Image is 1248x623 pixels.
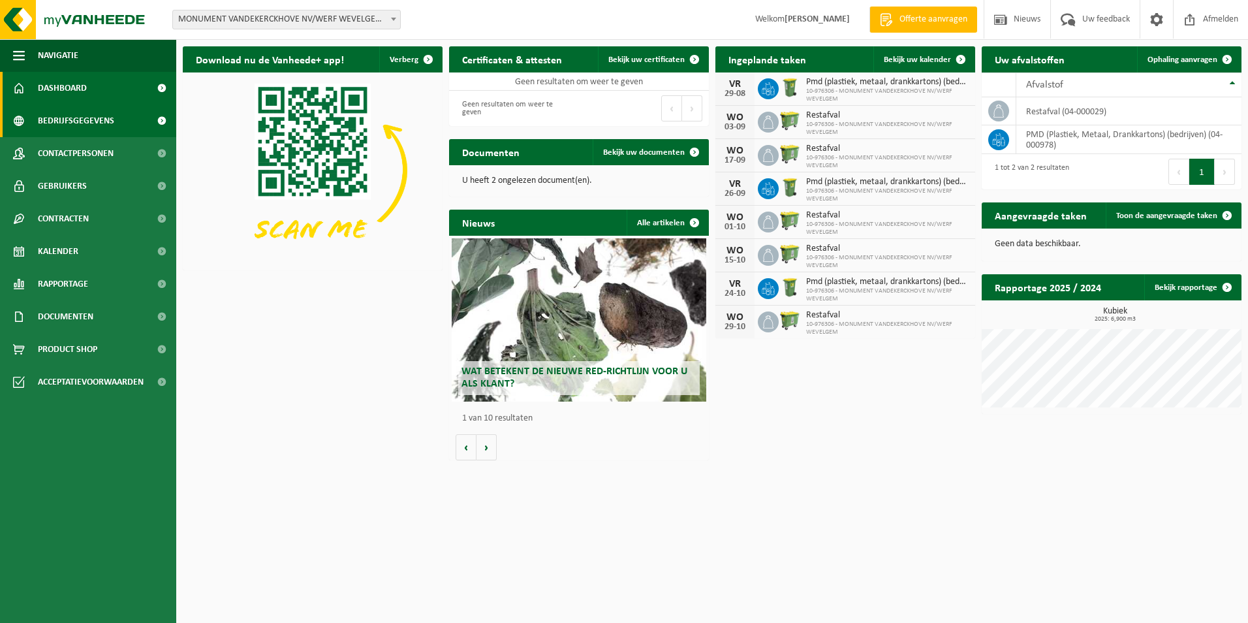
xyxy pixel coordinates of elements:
[779,243,801,265] img: WB-0660-HPE-GN-50
[806,221,969,236] span: 10-976306 - MONUMENT VANDEKERCKHOVE NV/WERF WEVELGEM
[449,139,533,165] h2: Documenten
[1215,159,1235,185] button: Next
[183,72,443,268] img: Download de VHEPlus App
[183,46,357,72] h2: Download nu de Vanheede+ app!
[38,137,114,170] span: Contactpersonen
[896,13,971,26] span: Offerte aanvragen
[806,88,969,103] span: 10-976306 - MONUMENT VANDEKERCKHOVE NV/WERF WEVELGEM
[1026,80,1063,90] span: Afvalstof
[722,289,748,298] div: 24-10
[722,156,748,165] div: 17-09
[722,79,748,89] div: VR
[456,94,572,123] div: Geen resultaten om weer te geven
[1106,202,1240,229] a: Toon de aangevraagde taken
[38,366,144,398] span: Acceptatievoorwaarden
[869,7,977,33] a: Offerte aanvragen
[806,310,969,321] span: Restafval
[173,10,400,29] span: MONUMENT VANDEKERCKHOVE NV/WERF WEVELGEM - WEVELGEM
[779,276,801,298] img: WB-0240-HPE-GN-50
[661,95,682,121] button: Previous
[476,434,497,460] button: Volgende
[598,46,708,72] a: Bekijk uw certificaten
[873,46,974,72] a: Bekijk uw kalender
[722,146,748,156] div: WO
[806,321,969,336] span: 10-976306 - MONUMENT VANDEKERCKHOVE NV/WERF WEVELGEM
[806,177,969,187] span: Pmd (plastiek, metaal, drankkartons) (bedrijven)
[722,279,748,289] div: VR
[722,112,748,123] div: WO
[806,244,969,254] span: Restafval
[806,121,969,136] span: 10-976306 - MONUMENT VANDEKERCKHOVE NV/WERF WEVELGEM
[982,46,1078,72] h2: Uw afvalstoffen
[982,274,1114,300] h2: Rapportage 2025 / 2024
[806,277,969,287] span: Pmd (plastiek, metaal, drankkartons) (bedrijven)
[1168,159,1189,185] button: Previous
[390,56,418,64] span: Verberg
[806,254,969,270] span: 10-976306 - MONUMENT VANDEKERCKHOVE NV/WERF WEVELGEM
[1144,274,1240,300] a: Bekijk rapportage
[884,56,951,64] span: Bekijk uw kalender
[722,323,748,332] div: 29-10
[608,56,685,64] span: Bekijk uw certificaten
[449,46,575,72] h2: Certificaten & attesten
[722,189,748,199] div: 26-09
[722,123,748,132] div: 03-09
[38,202,89,235] span: Contracten
[456,434,476,460] button: Vorige
[603,148,685,157] span: Bekijk uw documenten
[779,76,801,99] img: WB-0240-HPE-GN-50
[779,310,801,332] img: WB-0660-HPE-GN-50
[461,366,687,389] span: Wat betekent de nieuwe RED-richtlijn voor u als klant?
[452,238,706,402] a: Wat betekent de nieuwe RED-richtlijn voor u als klant?
[988,316,1241,323] span: 2025: 6,900 m3
[38,333,97,366] span: Product Shop
[38,170,87,202] span: Gebruikers
[995,240,1228,249] p: Geen data beschikbaar.
[462,176,696,185] p: U heeft 2 ongelezen document(en).
[715,46,819,72] h2: Ingeplande taken
[462,414,702,423] p: 1 van 10 resultaten
[1189,159,1215,185] button: 1
[722,179,748,189] div: VR
[779,176,801,199] img: WB-0240-HPE-GN-50
[38,268,88,300] span: Rapportage
[379,46,441,72] button: Verberg
[722,212,748,223] div: WO
[779,110,801,132] img: WB-0660-HPE-GN-50
[722,89,748,99] div: 29-08
[806,210,969,221] span: Restafval
[722,223,748,232] div: 01-10
[38,39,78,72] span: Navigatie
[722,246,748,256] div: WO
[1116,212,1217,220] span: Toon de aangevraagde taken
[682,95,702,121] button: Next
[806,287,969,303] span: 10-976306 - MONUMENT VANDEKERCKHOVE NV/WERF WEVELGEM
[806,187,969,203] span: 10-976306 - MONUMENT VANDEKERCKHOVE NV/WERF WEVELGEM
[449,72,709,91] td: Geen resultaten om weer te geven
[722,312,748,323] div: WO
[38,72,87,104] span: Dashboard
[779,143,801,165] img: WB-0660-HPE-GN-50
[785,14,850,24] strong: [PERSON_NAME]
[982,202,1100,228] h2: Aangevraagde taken
[806,77,969,88] span: Pmd (plastiek, metaal, drankkartons) (bedrijven)
[38,104,114,137] span: Bedrijfsgegevens
[449,210,508,235] h2: Nieuws
[779,210,801,232] img: WB-0660-HPE-GN-50
[1016,97,1241,125] td: restafval (04-000029)
[806,110,969,121] span: Restafval
[1016,125,1241,154] td: PMD (Plastiek, Metaal, Drankkartons) (bedrijven) (04-000978)
[1137,46,1240,72] a: Ophaling aanvragen
[627,210,708,236] a: Alle artikelen
[988,157,1069,186] div: 1 tot 2 van 2 resultaten
[722,256,748,265] div: 15-10
[38,300,93,333] span: Documenten
[806,144,969,154] span: Restafval
[806,154,969,170] span: 10-976306 - MONUMENT VANDEKERCKHOVE NV/WERF WEVELGEM
[172,10,401,29] span: MONUMENT VANDEKERCKHOVE NV/WERF WEVELGEM - WEVELGEM
[38,235,78,268] span: Kalender
[988,307,1241,323] h3: Kubiek
[593,139,708,165] a: Bekijk uw documenten
[1147,56,1217,64] span: Ophaling aanvragen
